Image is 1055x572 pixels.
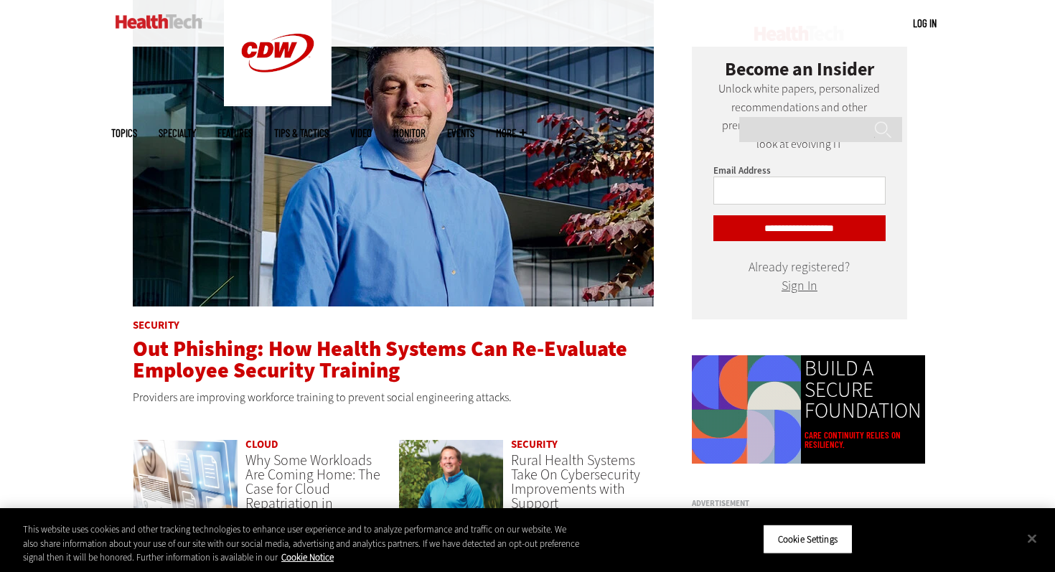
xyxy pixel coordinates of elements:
[763,524,853,554] button: Cookie Settings
[23,522,581,565] div: This website uses cookies and other tracking technologies to enhance user experience and to analy...
[805,358,922,421] a: BUILD A SECURE FOUNDATION
[1016,522,1048,554] button: Close
[511,451,640,513] a: Rural Health Systems Take On Cybersecurity Improvements with Support
[133,388,654,407] p: Providers are improving workforce training to prevent social engineering attacks.
[447,128,474,139] a: Events
[116,14,202,29] img: Home
[274,128,329,139] a: Tips & Tactics
[133,334,627,385] a: Out Phishing: How Health Systems Can Re-Evaluate Employee Security Training
[224,95,332,110] a: CDW
[133,439,238,520] img: Electronic health records
[692,500,907,507] h3: Advertisement
[217,128,253,139] a: Features
[713,80,886,153] p: Unlock white papers, personalized recommendations and other premium content for an in-depth look ...
[245,437,278,451] a: Cloud
[511,437,558,451] a: Security
[350,128,372,139] a: Video
[159,128,196,139] span: Specialty
[133,439,238,533] a: Electronic health records
[805,431,922,449] a: Care continuity relies on resiliency.
[713,263,886,291] div: Already registered?
[398,439,504,520] img: Jim Roeder
[393,128,426,139] a: MonITor
[713,164,771,177] label: Email Address
[913,17,937,29] a: Log in
[496,128,526,139] span: More
[111,128,137,139] span: Topics
[281,551,334,563] a: More information about your privacy
[913,16,937,31] div: User menu
[782,277,817,294] a: Sign In
[133,318,179,332] a: Security
[398,439,504,533] a: Jim Roeder
[692,355,801,464] img: Colorful animated shapes
[245,451,380,528] a: Why Some Workloads Are Coming Home: The Case for Cloud Repatriation in Healthcare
